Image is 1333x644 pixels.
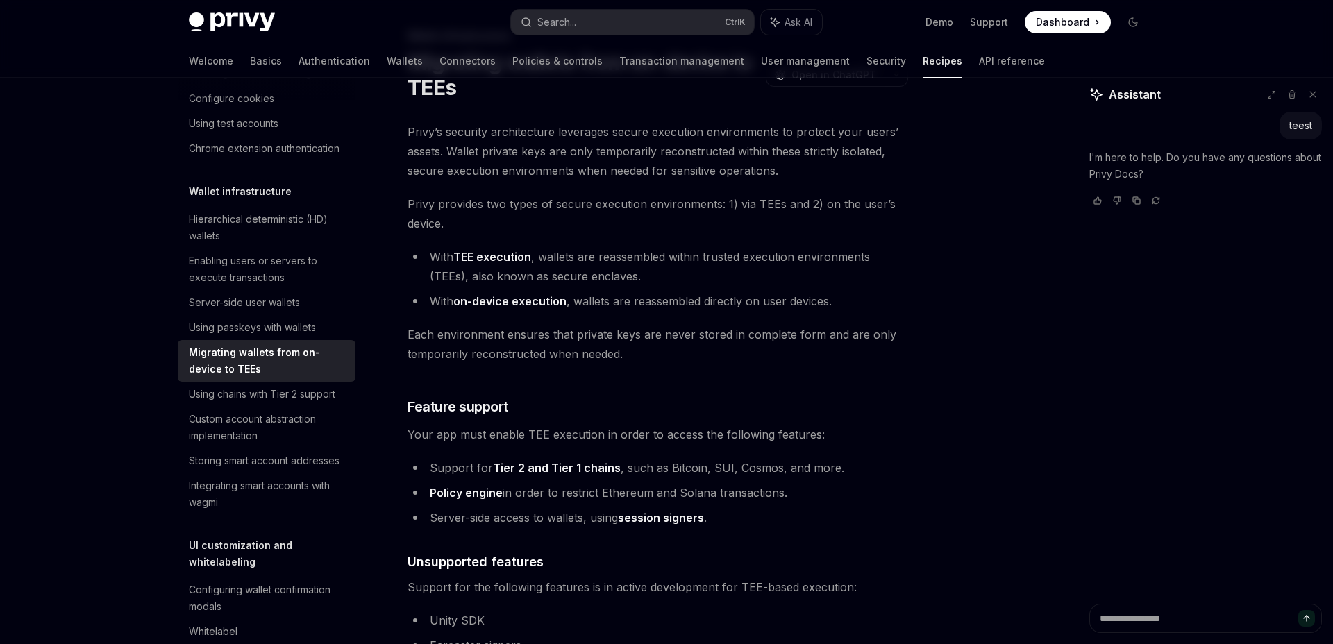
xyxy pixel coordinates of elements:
[189,294,300,311] div: Server-side user wallets
[178,382,355,407] a: Using chains with Tier 2 support
[537,14,576,31] div: Search...
[189,211,347,244] div: Hierarchical deterministic (HD) wallets
[408,611,908,630] li: Unity SDK
[189,12,275,32] img: dark logo
[189,115,278,132] div: Using test accounts
[866,44,906,78] a: Security
[1036,15,1089,29] span: Dashboard
[189,344,347,378] div: Migrating wallets from on-device to TEEs
[189,386,335,402] div: Using chains with Tier 2 support
[1289,119,1312,133] div: teest
[178,136,355,161] a: Chrome extension authentication
[408,425,908,444] span: Your app must enable TEE execution in order to access the following features:
[189,319,316,336] div: Using passkeys with wallets
[178,340,355,382] a: Migrating wallets from on-device to TEEs
[970,15,1008,29] a: Support
[178,407,355,448] a: Custom account abstraction implementation
[178,290,355,315] a: Server-side user wallets
[189,411,347,444] div: Custom account abstraction implementation
[178,448,355,473] a: Storing smart account addresses
[512,44,603,78] a: Policies & controls
[189,253,347,286] div: Enabling users or servers to execute transactions
[408,483,908,502] li: in order to restrict Ethereum and Solana transactions.
[493,461,621,475] a: Tier 2 and Tier 1 chains
[189,44,233,78] a: Welcome
[189,452,339,469] div: Storing smart account addresses
[178,577,355,619] a: Configuring wallet confirmation modals
[408,122,908,180] span: Privy’s security architecture leverages secure execution environments to protect your users’ asse...
[408,508,908,527] li: Server-side access to wallets, using .
[761,44,850,78] a: User management
[925,15,953,29] a: Demo
[511,10,754,35] button: Search...CtrlK
[979,44,1045,78] a: API reference
[430,486,503,500] a: Policy engine
[785,15,812,29] span: Ask AI
[178,207,355,248] a: Hierarchical deterministic (HD) wallets
[178,619,355,644] a: Whitelabel
[408,577,908,597] span: Support for the following features is in active development for TEE-based execution:
[189,582,347,615] div: Configuring wallet confirmation modals
[453,294,567,309] a: on-device execution
[408,291,908,311] li: With , wallets are reassembled directly on user devices.
[189,537,355,570] h5: UI customization and whitelabeling
[1298,610,1315,627] button: Send message
[725,17,746,28] span: Ctrl K
[1122,11,1144,33] button: Toggle dark mode
[189,183,292,200] h5: Wallet infrastructure
[1089,149,1322,183] p: I'm here to help. Do you have any questions about Privy Docs?
[408,325,908,364] span: Each environment ensures that private keys are never stored in complete form and are only tempora...
[408,458,908,477] li: Support for , such as Bitcoin, SUI, Cosmos, and more.
[189,623,237,640] div: Whitelabel
[178,473,355,515] a: Integrating smart accounts with wagmi
[189,140,339,157] div: Chrome extension authentication
[1109,86,1161,103] span: Assistant
[453,250,531,264] a: TEE execution
[408,194,908,233] span: Privy provides two types of secure execution environments: 1) via TEEs and 2) on the user’s device.
[250,44,282,78] a: Basics
[299,44,370,78] a: Authentication
[178,111,355,136] a: Using test accounts
[408,552,544,571] span: Unsupported features
[189,477,347,511] div: Integrating smart accounts with wagmi
[387,44,423,78] a: Wallets
[178,315,355,340] a: Using passkeys with wallets
[439,44,496,78] a: Connectors
[761,10,822,35] button: Ask AI
[178,248,355,290] a: Enabling users or servers to execute transactions
[408,247,908,286] li: With , wallets are reassembled within trusted execution environments (TEEs), also known as secure...
[618,511,704,525] a: session signers
[408,397,508,416] span: Feature support
[923,44,962,78] a: Recipes
[619,44,744,78] a: Transaction management
[1025,11,1111,33] a: Dashboard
